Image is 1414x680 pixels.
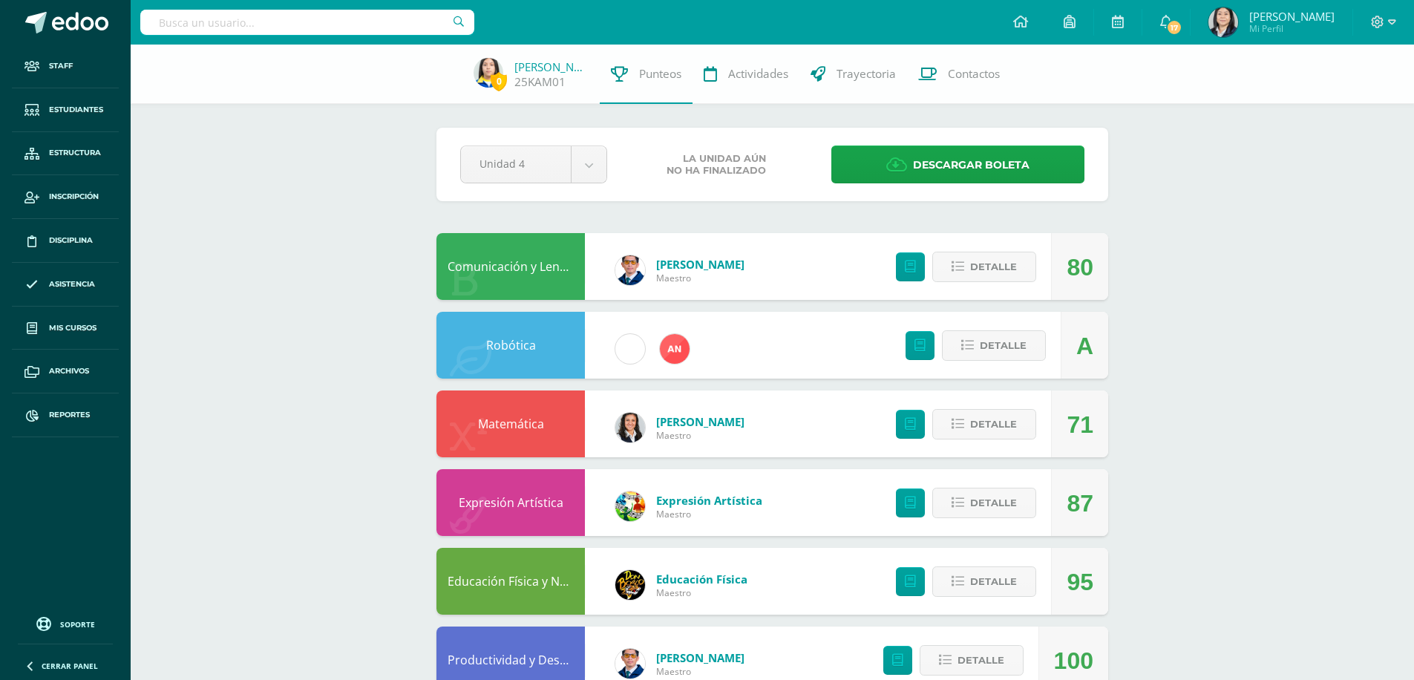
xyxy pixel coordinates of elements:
[970,253,1017,281] span: Detalle
[656,414,744,429] a: [PERSON_NAME]
[932,409,1036,439] button: Detalle
[1067,234,1093,301] div: 80
[448,652,598,668] a: Productividad y Desarrollo
[461,146,606,183] a: Unidad 4
[12,350,119,393] a: Archivos
[49,60,73,72] span: Staff
[1166,19,1182,36] span: 17
[12,219,119,263] a: Disciplina
[49,322,96,334] span: Mis cursos
[656,572,747,586] a: Educación Física
[932,252,1036,282] button: Detalle
[1249,9,1335,24] span: [PERSON_NAME]
[486,337,536,353] a: Robótica
[693,45,799,104] a: Actividades
[49,365,89,377] span: Archivos
[948,66,1000,82] span: Contactos
[436,233,585,300] div: Comunicación y Lenguaje L.1
[49,104,103,116] span: Estudiantes
[42,661,98,671] span: Cerrar panel
[1067,470,1093,537] div: 87
[656,272,744,284] span: Maestro
[474,58,503,88] img: 32a952b34fd18eab4aca0ff31f792241.png
[436,469,585,536] div: Expresión Artística
[1076,313,1093,379] div: A
[140,10,474,35] input: Busca un usuario...
[12,175,119,219] a: Inscripción
[12,307,119,350] a: Mis cursos
[12,45,119,88] a: Staff
[656,257,744,272] a: [PERSON_NAME]
[932,488,1036,518] button: Detalle
[907,45,1011,104] a: Contactos
[656,665,744,678] span: Maestro
[49,147,101,159] span: Estructura
[479,146,552,181] span: Unidad 4
[660,334,690,364] img: 35a1f8cfe552b0525d1a6bbd90ff6c8c.png
[913,147,1030,183] span: Descargar boleta
[1067,549,1093,615] div: 95
[942,330,1046,361] button: Detalle
[49,235,93,246] span: Disciplina
[1249,22,1335,35] span: Mi Perfil
[436,312,585,379] div: Robótica
[436,390,585,457] div: Matemática
[615,491,645,521] img: 159e24a6ecedfdf8f489544946a573f0.png
[600,45,693,104] a: Punteos
[12,263,119,307] a: Asistencia
[459,494,563,511] a: Expresión Artística
[448,573,601,589] a: Educación Física y Natación
[799,45,907,104] a: Trayectoria
[12,132,119,176] a: Estructura
[667,153,766,177] span: La unidad aún no ha finalizado
[970,568,1017,595] span: Detalle
[49,278,95,290] span: Asistencia
[656,508,762,520] span: Maestro
[49,409,90,421] span: Reportes
[831,146,1084,183] a: Descargar boleta
[639,66,681,82] span: Punteos
[491,72,507,91] span: 0
[12,88,119,132] a: Estudiantes
[49,191,99,203] span: Inscripción
[615,334,645,364] img: cae4b36d6049cd6b8500bd0f72497672.png
[837,66,896,82] span: Trayectoria
[615,413,645,442] img: b15e54589cdbd448c33dd63f135c9987.png
[656,650,744,665] a: [PERSON_NAME]
[514,59,589,74] a: [PERSON_NAME]
[1067,391,1093,458] div: 71
[12,393,119,437] a: Reportes
[970,489,1017,517] span: Detalle
[514,74,566,90] a: 25KAM01
[615,649,645,679] img: 059ccfba660c78d33e1d6e9d5a6a4bb6.png
[18,613,113,633] a: Soporte
[656,493,762,508] a: Expresión Artística
[478,416,544,432] a: Matemática
[656,586,747,599] span: Maestro
[728,66,788,82] span: Actividades
[932,566,1036,597] button: Detalle
[615,570,645,600] img: eda3c0d1caa5ac1a520cf0290d7c6ae4.png
[448,258,609,275] a: Comunicación y Lenguaje L.1
[436,548,585,615] div: Educación Física y Natación
[60,619,95,630] span: Soporte
[1208,7,1238,37] img: ab5b52e538c9069687ecb61632cf326d.png
[958,647,1004,674] span: Detalle
[615,255,645,285] img: 059ccfba660c78d33e1d6e9d5a6a4bb6.png
[920,645,1024,676] button: Detalle
[980,332,1027,359] span: Detalle
[970,411,1017,438] span: Detalle
[656,429,744,442] span: Maestro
